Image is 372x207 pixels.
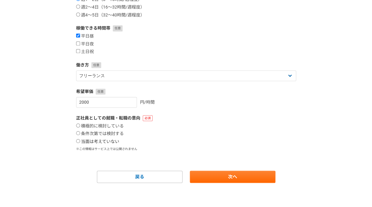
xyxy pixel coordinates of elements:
label: 希望単価 [76,88,296,95]
input: 平日夜 [76,41,80,45]
input: 当面は考えていない [76,139,80,143]
input: 週4〜5日（32〜40時間/週程度） [76,12,80,16]
label: 稼働できる時間帯 [76,25,296,31]
input: 平日昼 [76,34,80,37]
a: 次へ [190,171,275,183]
label: 条件次第では検討する [76,131,124,137]
p: ※この情報はサービス上では公開されません [76,147,296,151]
input: 積極的に検討している [76,123,80,127]
label: 当面は考えていない [76,139,119,145]
span: 円/時間 [140,100,155,105]
label: 平日昼 [76,34,94,39]
label: 働き方 [76,62,296,68]
input: 条件次第では検討する [76,131,80,135]
label: 週4〜5日（32〜40時間/週程度） [76,12,145,18]
label: 土日祝 [76,49,94,55]
label: 積極的に検討している [76,123,124,129]
input: 週2〜4日（16〜32時間/週程度） [76,5,80,9]
label: 正社員としての就職・転職の意向 [76,115,296,121]
a: 戻る [97,171,182,183]
label: 平日夜 [76,41,94,47]
input: 土日祝 [76,49,80,53]
label: 週2〜4日（16〜32時間/週程度） [76,5,145,10]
